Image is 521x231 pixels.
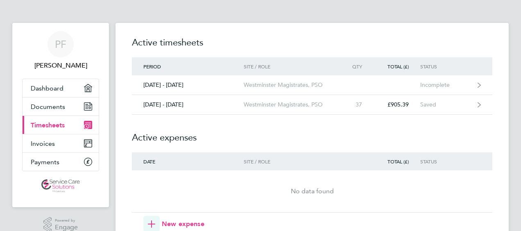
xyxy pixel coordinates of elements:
[31,121,65,129] span: Timesheets
[132,101,244,108] div: [DATE] - [DATE]
[162,219,204,229] span: New expense
[338,63,374,69] div: Qty
[23,79,99,97] a: Dashboard
[374,63,420,69] div: Total (£)
[420,159,471,164] div: Status
[22,31,99,70] a: PF[PERSON_NAME]
[55,224,78,231] span: Engage
[31,103,65,111] span: Documents
[132,95,492,115] a: [DATE] - [DATE]Westminster Magistrates, PSO37£905.39Saved
[420,82,471,88] div: Incomplete
[420,101,471,108] div: Saved
[41,179,80,192] img: servicecare-logo-retina.png
[132,115,492,152] h2: Active expenses
[420,63,471,69] div: Status
[132,82,244,88] div: [DATE] - [DATE]
[374,159,420,164] div: Total (£)
[22,179,99,192] a: Go to home page
[31,140,55,147] span: Invoices
[31,158,59,166] span: Payments
[132,186,492,196] div: No data found
[55,217,78,224] span: Powered by
[244,159,338,164] div: Site / Role
[132,159,244,164] div: Date
[244,82,338,88] div: Westminster Magistrates, PSO
[244,101,338,108] div: Westminster Magistrates, PSO
[338,101,374,108] div: 37
[132,36,492,57] h2: Active timesheets
[374,101,420,108] div: £905.39
[143,63,161,70] span: Period
[55,39,66,50] span: PF
[31,84,63,92] span: Dashboard
[244,63,338,69] div: Site / Role
[23,153,99,171] a: Payments
[23,97,99,115] a: Documents
[132,75,492,95] a: [DATE] - [DATE]Westminster Magistrates, PSOIncomplete
[23,116,99,134] a: Timesheets
[22,61,99,70] span: Pauline Fynn
[12,23,109,207] nav: Main navigation
[23,134,99,152] a: Invoices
